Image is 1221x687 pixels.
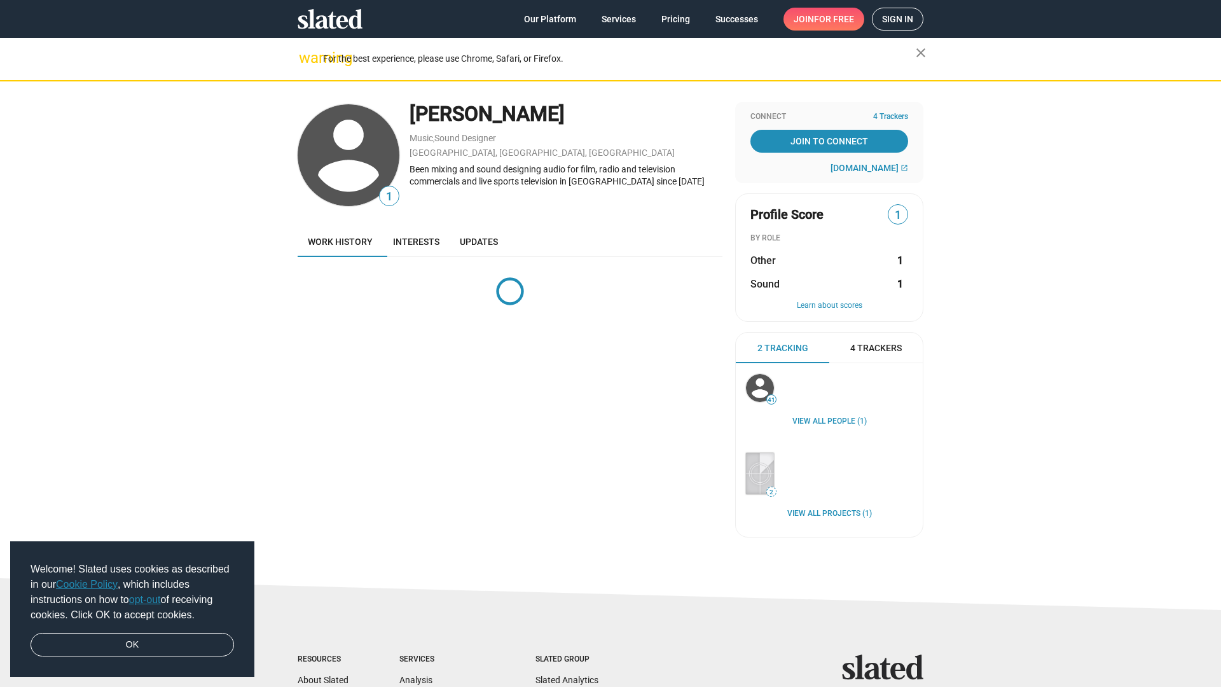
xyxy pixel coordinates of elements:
span: Our Platform [524,8,576,31]
div: Services [399,655,485,665]
div: Connect [750,112,908,122]
span: Sound [750,277,780,291]
span: Pricing [661,8,690,31]
strong: 1 [897,277,903,291]
a: Services [591,8,646,31]
span: for free [814,8,854,31]
strong: 1 [897,254,903,267]
span: Join [794,8,854,31]
span: Join To Connect [753,130,906,153]
a: Slated Analytics [535,675,598,685]
span: 2 Tracking [757,342,808,354]
span: 1 [380,188,399,205]
button: Learn about scores [750,301,908,311]
mat-icon: warning [299,50,314,66]
a: dismiss cookie message [31,633,234,657]
mat-icon: open_in_new [900,164,908,172]
div: BY ROLE [750,233,908,244]
span: 41 [767,396,776,404]
a: Successes [705,8,768,31]
span: 4 Trackers [873,112,908,122]
span: 1 [888,207,907,224]
a: Join To Connect [750,130,908,153]
a: Our Platform [514,8,586,31]
mat-icon: close [913,45,928,60]
div: [PERSON_NAME] [410,101,722,128]
a: View all People (1) [792,417,867,427]
span: 4 Trackers [850,342,902,354]
a: Pricing [651,8,700,31]
span: Successes [715,8,758,31]
a: [DOMAIN_NAME] [831,163,908,173]
div: Been mixing and sound designing audio for film, radio and television commercials and live sports ... [410,163,722,187]
span: Interests [393,237,439,247]
a: Sound Designer [434,133,496,143]
span: Other [750,254,776,267]
div: Resources [298,655,348,665]
span: , [433,135,434,142]
a: opt-out [129,594,161,605]
div: cookieconsent [10,541,254,677]
div: For the best experience, please use Chrome, Safari, or Firefox. [323,50,916,67]
span: Welcome! Slated uses cookies as described in our , which includes instructions on how to of recei... [31,562,234,623]
a: Cookie Policy [56,579,118,590]
a: Joinfor free [783,8,864,31]
span: Services [602,8,636,31]
span: Updates [460,237,498,247]
span: 2 [767,489,776,496]
a: Sign in [872,8,923,31]
span: Work history [308,237,373,247]
a: Interests [383,226,450,257]
a: Updates [450,226,508,257]
a: View all Projects (1) [787,509,872,519]
span: Profile Score [750,206,824,223]
span: [DOMAIN_NAME] [831,163,899,173]
a: About Slated [298,675,348,685]
a: Work history [298,226,383,257]
span: Sign in [882,8,913,30]
a: Analysis [399,675,432,685]
div: Slated Group [535,655,622,665]
a: Music [410,133,433,143]
a: [GEOGRAPHIC_DATA], [GEOGRAPHIC_DATA], [GEOGRAPHIC_DATA] [410,148,675,158]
